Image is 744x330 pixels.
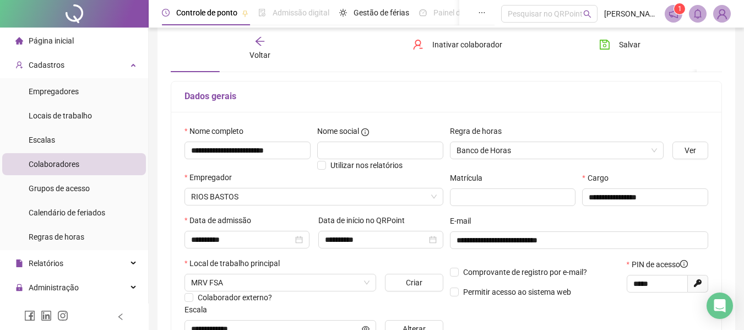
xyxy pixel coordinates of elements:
[697,47,722,72] button: ellipsis
[29,259,63,268] span: Relatórios
[318,214,412,226] label: Data de início no QRPoint
[582,172,615,184] label: Cargo
[29,111,92,120] span: Locais de trabalho
[450,215,478,227] label: E-mail
[184,304,214,316] label: Escala
[330,161,403,170] span: Utilizar nos relatórios
[685,144,696,156] span: Ver
[29,136,55,144] span: Escalas
[672,142,708,159] button: Ver
[361,128,369,136] span: info-circle
[29,87,79,96] span: Empregadores
[450,172,490,184] label: Matrícula
[191,274,370,291] span: MRV FSA
[41,310,52,321] span: linkedin
[678,5,682,13] span: 1
[29,36,74,45] span: Página inicial
[162,9,170,17] span: clock-circle
[339,9,347,17] span: sun
[463,288,571,296] span: Permitir acesso ao sistema web
[599,39,610,50] span: save
[184,125,251,137] label: Nome completo
[317,125,359,137] span: Nome social
[191,188,437,205] span: RIOS SERVICOS EMPRESARIAIS EIRELI
[29,160,79,169] span: Colaboradores
[117,313,124,321] span: left
[412,39,423,50] span: user-delete
[432,39,502,51] span: Inativar colaborador
[15,61,23,69] span: user-add
[591,36,649,53] button: Salvar
[674,3,685,14] sup: 1
[249,51,270,59] span: Voltar
[693,9,703,19] span: bell
[29,184,90,193] span: Grupos de acesso
[29,208,105,217] span: Calendário de feriados
[15,37,23,45] span: home
[184,257,287,269] label: Local de trabalho principal
[242,10,248,17] span: pushpin
[354,8,409,17] span: Gestão de férias
[457,142,658,159] span: Banco de Horas
[619,39,640,51] span: Salvar
[632,258,688,271] span: PIN de acesso
[184,171,239,183] label: Empregador
[406,277,422,289] span: Criar
[29,232,84,241] span: Regras de horas
[184,90,708,103] h5: Dados gerais
[57,310,68,321] span: instagram
[419,9,427,17] span: dashboard
[669,9,678,19] span: notification
[254,36,265,47] span: arrow-left
[450,125,509,137] label: Regra de horas
[385,274,443,291] button: Criar
[29,61,64,69] span: Cadastros
[404,36,511,53] button: Inativar colaborador
[273,8,329,17] span: Admissão digital
[176,8,237,17] span: Controle de ponto
[15,284,23,291] span: lock
[707,293,733,319] div: Open Intercom Messenger
[184,214,258,226] label: Data de admissão
[478,9,486,17] span: ellipsis
[680,260,688,268] span: info-circle
[29,283,79,292] span: Administração
[714,6,730,22] img: 93279
[604,8,658,20] span: [PERSON_NAME] - Jan-Pro
[583,10,591,18] span: search
[15,259,23,267] span: file
[433,8,476,17] span: Painel do DP
[258,9,266,17] span: file-done
[198,293,272,302] span: Colaborador externo?
[463,268,587,277] span: Comprovante de registro por e-mail?
[24,310,35,321] span: facebook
